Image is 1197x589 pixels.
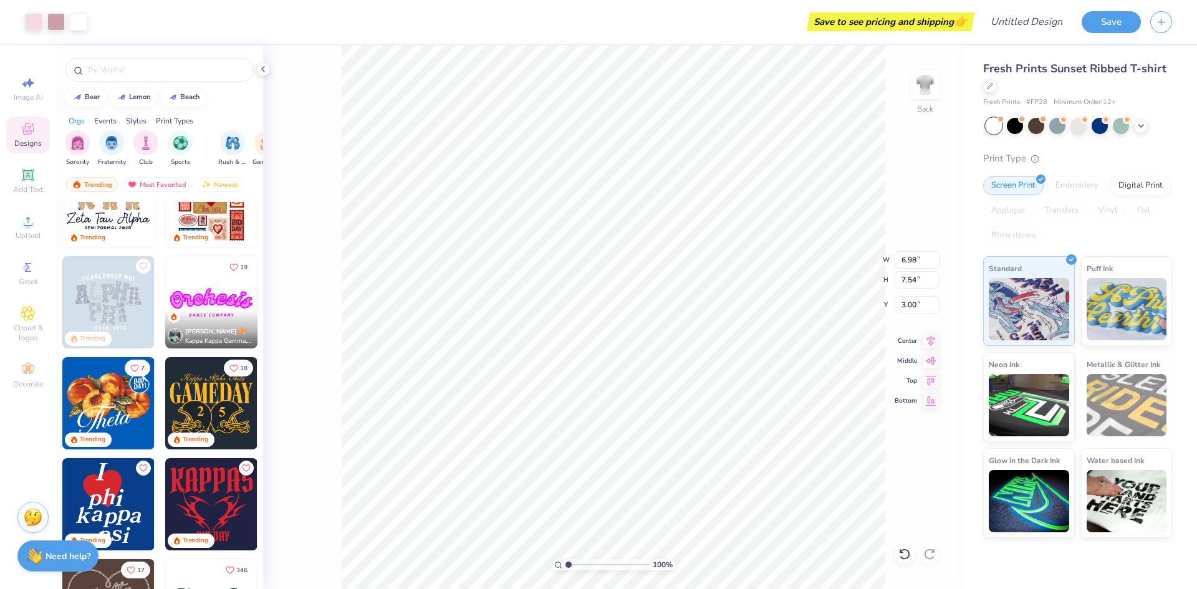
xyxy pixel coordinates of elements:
span: Puff Ink [1087,262,1113,275]
div: Trending [80,334,105,343]
div: beach [180,93,200,100]
img: topCreatorCrown.gif [237,325,247,335]
button: Like [239,461,254,476]
button: Like [224,259,253,275]
span: Top [895,376,917,385]
button: Like [136,461,151,476]
div: Vinyl [1090,201,1125,220]
span: Middle [895,357,917,365]
button: Save [1082,11,1141,33]
div: Rhinestones [983,226,1044,245]
button: filter button [252,130,281,167]
span: Bottom [895,396,917,405]
div: Trending [183,233,208,242]
img: fbf7eecc-576a-4ece-ac8a-ca7dcc498f59 [165,458,257,550]
span: Sports [171,158,190,167]
span: Clipart & logos [6,323,50,343]
img: Sorority Image [70,136,85,150]
div: Print Types [156,115,193,127]
input: Untitled Design [981,9,1072,34]
div: Print Type [983,151,1172,166]
img: most_fav.gif [127,180,137,189]
img: trend_line.gif [168,93,178,101]
button: filter button [65,130,90,167]
span: Fresh Prints [983,97,1020,108]
img: Club Image [139,136,153,150]
img: f6158eb7-cc5b-49f7-a0db-65a8f5223f4c [62,458,155,550]
img: Back [913,72,938,97]
div: lemon [129,93,151,100]
div: Trending [80,435,105,444]
img: a3f22b06-4ee5-423c-930f-667ff9442f68 [154,256,246,348]
img: trend_line.gif [72,93,82,101]
div: Styles [126,115,147,127]
div: Trending [80,233,105,242]
img: 2b704b5a-84f6-4980-8295-53d958423ff9 [257,357,349,449]
span: Rush & Bid [218,158,247,167]
span: Sorority [66,158,89,167]
img: Rush & Bid Image [226,136,240,150]
img: Neon Ink [989,374,1069,436]
div: filter for Club [133,130,158,167]
span: Kappa Kappa Gamma, [GEOGRAPHIC_DATA][US_STATE] [185,337,252,346]
span: 👉 [954,14,968,29]
button: Like [224,360,253,376]
img: 5a4b4175-9e88-49c8-8a23-26d96782ddc6 [62,256,155,348]
img: 8659caeb-cee5-4a4c-bd29-52ea2f761d42 [62,357,155,449]
img: 190a3832-2857-43c9-9a52-6d493f4406b1 [257,256,349,348]
span: Center [895,337,917,345]
img: Avatar [168,328,183,343]
button: filter button [133,130,158,167]
span: [PERSON_NAME] [185,327,237,336]
span: Image AI [14,92,43,102]
span: Standard [989,262,1022,275]
button: filter button [98,130,126,167]
img: Standard [989,278,1069,340]
button: filter button [218,130,247,167]
div: filter for Sorority [65,130,90,167]
img: f22b6edb-555b-47a9-89ed-0dd391bfae4f [154,357,246,449]
div: Trending [66,177,118,192]
span: Glow in the Dark Ink [989,454,1060,467]
button: beach [161,88,206,107]
div: Events [94,115,117,127]
span: Fresh Prints Sunset Ribbed T-shirt [983,61,1166,76]
span: Minimum Order: 12 + [1054,97,1116,108]
span: Fraternity [98,158,126,167]
div: filter for Game Day [252,130,281,167]
span: 18 [240,365,248,371]
div: filter for Rush & Bid [218,130,247,167]
img: trending.gif [72,180,82,189]
div: Most Favorited [122,177,192,192]
button: Like [220,562,253,578]
button: Like [125,360,150,376]
div: Applique [983,201,1033,220]
span: Decorate [13,379,43,389]
div: Trending [80,536,105,545]
div: filter for Fraternity [98,130,126,167]
strong: Need help? [46,550,90,562]
button: lemon [110,88,156,107]
input: Try "Alpha" [86,64,246,76]
img: e5c25cba-9be7-456f-8dc7-97e2284da968 [165,256,257,348]
img: Water based Ink [1087,470,1167,532]
div: Digital Print [1110,176,1171,195]
span: 7 [141,365,145,371]
span: Game Day [252,158,281,167]
button: Like [136,259,151,274]
div: Screen Print [983,176,1044,195]
img: Sports Image [173,136,188,150]
span: Upload [16,231,41,241]
div: Newest [196,177,243,192]
img: 26489e97-942d-434c-98d3-f0000c66074d [257,458,349,550]
div: Transfers [1037,201,1087,220]
span: Add Text [13,184,43,194]
span: Greek [19,277,38,287]
img: Puff Ink [1087,278,1167,340]
button: filter button [168,130,193,167]
div: bear [85,93,100,100]
div: Trending [183,536,208,545]
span: Water based Ink [1087,454,1144,467]
img: 8dd0a095-001a-4357-9dc2-290f0919220d [154,458,246,550]
span: Metallic & Glitter Ink [1087,358,1160,371]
